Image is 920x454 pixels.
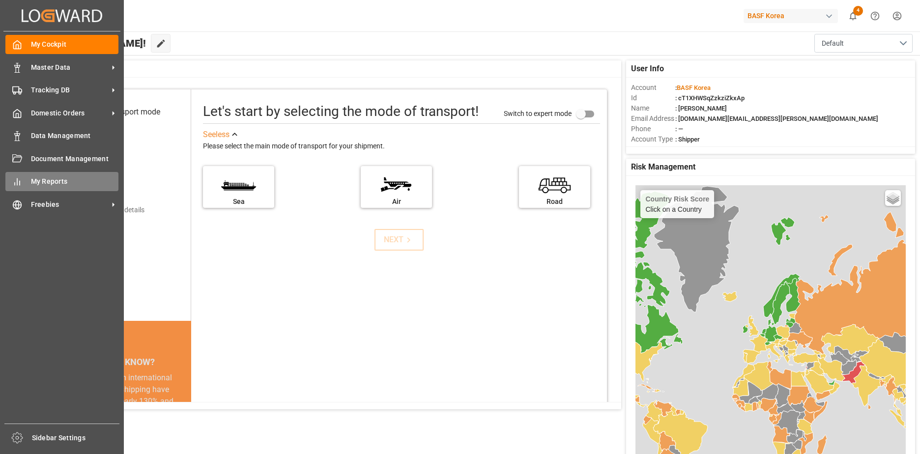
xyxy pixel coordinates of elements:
div: Click on a Country [645,195,709,213]
span: Data Management [31,131,119,141]
button: BASF Korea [744,6,842,25]
span: : Shipper [675,136,700,143]
span: Freebies [31,199,109,210]
a: Document Management [5,149,118,168]
span: : [PERSON_NAME] [675,105,727,112]
span: Account Type [631,134,675,144]
div: Please select the main mode of transport for your shipment. [203,141,600,152]
a: Data Management [5,126,118,145]
div: NEXT [384,234,414,246]
span: Account [631,83,675,93]
span: Email Address [631,113,675,124]
span: User Info [631,63,664,75]
button: Help Center [864,5,886,27]
div: Select transport mode [84,106,160,118]
div: Road [524,197,585,207]
span: Phone [631,124,675,134]
div: Let's start by selecting the mode of transport! [203,101,479,122]
div: Air [366,197,427,207]
div: BASF Korea [744,9,838,23]
span: Sidebar Settings [32,433,120,443]
span: Tracking DB [31,85,109,95]
span: Domestic Orders [31,108,109,118]
a: My Reports [5,172,118,191]
span: My Reports [31,176,119,187]
a: Layers [885,190,901,206]
span: BASF Korea [677,84,711,91]
span: Switch to expert mode [504,110,572,117]
button: show 4 new notifications [842,5,864,27]
span: : — [675,125,683,133]
span: Document Management [31,154,119,164]
span: Name [631,103,675,113]
span: Risk Management [631,161,695,173]
div: See less [203,129,230,141]
button: NEXT [374,229,424,251]
span: My Cockpit [31,39,119,50]
div: Sea [208,197,269,207]
span: 4 [853,6,863,16]
span: : [675,84,711,91]
span: : cT1XHWSqZzkziZkxAp [675,94,745,102]
span: : [DOMAIN_NAME][EMAIL_ADDRESS][PERSON_NAME][DOMAIN_NAME] [675,115,878,122]
a: My Cockpit [5,35,118,54]
h4: Country Risk Score [645,195,709,203]
span: Default [822,38,844,49]
button: open menu [814,34,913,53]
span: Master Data [31,62,109,73]
span: Id [631,93,675,103]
